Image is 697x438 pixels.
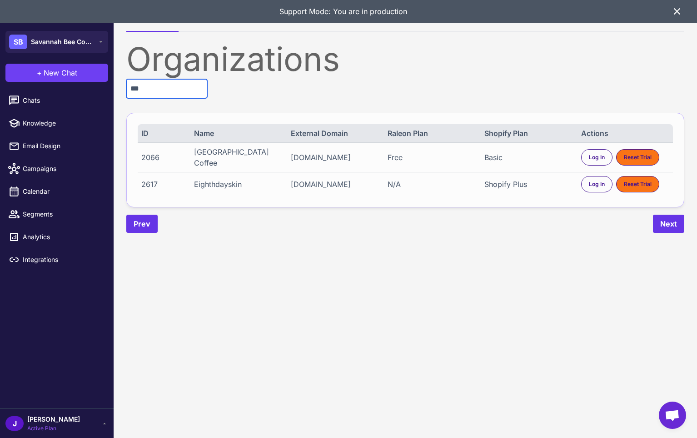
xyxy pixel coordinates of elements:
[126,215,158,233] button: Prev
[23,232,103,242] span: Analytics
[484,152,573,163] div: Basic
[4,205,110,224] a: Segments
[37,67,42,78] span: +
[141,152,185,163] div: 2066
[4,91,110,110] a: Chats
[4,227,110,247] a: Analytics
[141,179,185,190] div: 2617
[9,35,27,49] div: SB
[4,136,110,156] a: Email Design
[27,424,80,433] span: Active Plan
[291,179,379,190] div: [DOMAIN_NAME]
[194,179,282,190] div: Eighthdayskin
[4,114,110,133] a: Knowledge
[23,141,103,151] span: Email Design
[589,180,605,188] span: Log In
[5,64,108,82] button: +New Chat
[23,164,103,174] span: Campaigns
[23,118,103,128] span: Knowledge
[194,128,282,139] div: Name
[4,182,110,201] a: Calendar
[388,179,476,190] div: N/A
[5,31,108,53] button: SBSavannah Bee Company
[388,128,476,139] div: Raleon Plan
[659,402,686,429] div: Open chat
[27,414,80,424] span: [PERSON_NAME]
[624,153,652,161] span: Reset Trial
[484,179,573,190] div: Shopify Plus
[624,180,652,188] span: Reset Trial
[126,43,684,76] div: Organizations
[589,153,605,161] span: Log In
[141,128,185,139] div: ID
[4,250,110,269] a: Integrations
[5,416,24,431] div: J
[44,67,77,78] span: New Chat
[291,128,379,139] div: External Domain
[194,146,282,168] div: [GEOGRAPHIC_DATA] Coffee
[653,215,684,233] button: Next
[23,209,103,219] span: Segments
[23,186,103,196] span: Calendar
[484,128,573,139] div: Shopify Plan
[4,159,110,178] a: Campaigns
[23,96,103,106] span: Chats
[31,37,95,47] span: Savannah Bee Company
[23,255,103,265] span: Integrations
[388,152,476,163] div: Free
[291,152,379,163] div: [DOMAIN_NAME]
[581,128,669,139] div: Actions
